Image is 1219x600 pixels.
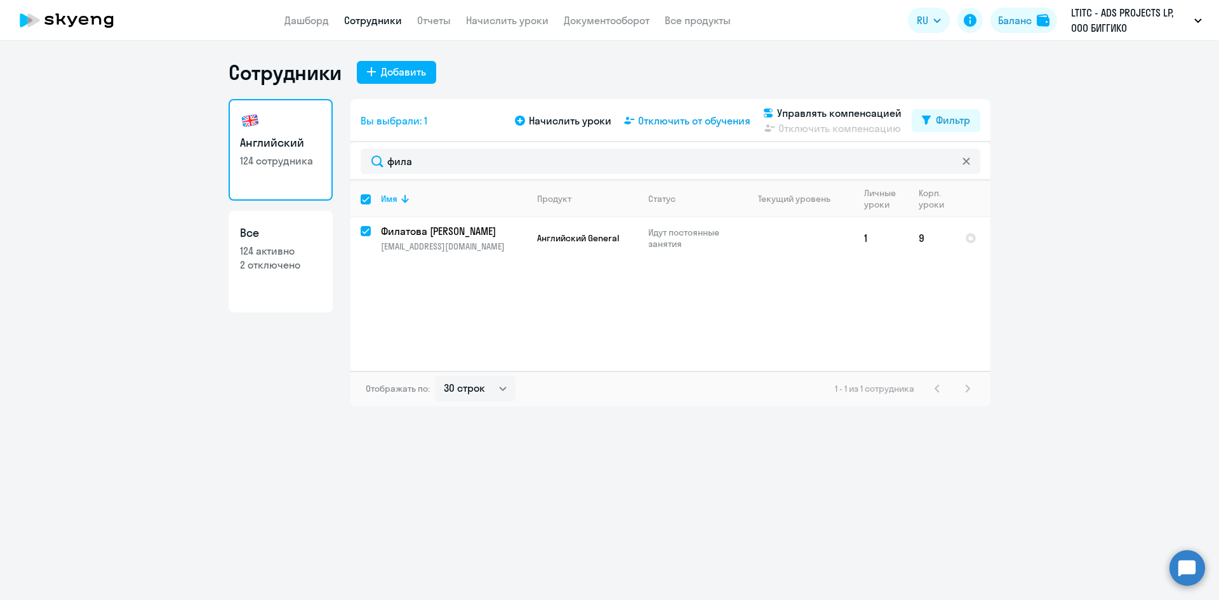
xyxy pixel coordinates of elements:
[1071,5,1189,36] p: LTITC - ADS PROJECTS LP, ООО БИГГИКО
[417,14,451,27] a: Отчеты
[381,241,526,252] p: [EMAIL_ADDRESS][DOMAIN_NAME]
[357,61,436,84] button: Добавить
[381,193,397,204] div: Имя
[240,135,321,151] h3: Английский
[240,244,321,258] p: 124 активно
[1037,14,1049,27] img: balance
[758,193,830,204] div: Текущий уровень
[990,8,1057,33] button: Балансbalance
[777,105,902,121] span: Управлять компенсацией
[366,383,430,394] span: Отображать по:
[229,60,342,85] h1: Сотрудники
[240,225,321,241] h3: Все
[381,224,526,238] a: Филатова [PERSON_NAME]
[835,383,914,394] span: 1 - 1 из 1 сотрудника
[864,187,900,210] div: Личные уроки
[466,14,549,27] a: Начислить уроки
[638,113,750,128] span: Отключить от обучения
[912,109,980,132] button: Фильтр
[564,14,649,27] a: Документооборот
[240,110,260,131] img: english
[229,211,333,312] a: Все124 активно2 отключено
[919,187,954,210] div: Корп. уроки
[381,193,526,204] div: Имя
[240,258,321,272] p: 2 отключено
[229,99,333,201] a: Английский124 сотрудника
[240,154,321,168] p: 124 сотрудника
[665,14,731,27] a: Все продукты
[381,224,524,238] p: Филатова [PERSON_NAME]
[529,113,611,128] span: Начислить уроки
[854,217,909,259] td: 1
[909,217,955,259] td: 9
[908,8,950,33] button: RU
[648,193,676,204] div: Статус
[537,193,571,204] div: Продукт
[537,232,619,244] span: Английский General
[344,14,402,27] a: Сотрудники
[361,113,427,128] span: Вы выбрали: 1
[648,193,735,204] div: Статус
[648,227,735,250] p: Идут постоянные занятия
[919,187,946,210] div: Корп. уроки
[284,14,329,27] a: Дашборд
[1065,5,1208,36] button: LTITC - ADS PROJECTS LP, ООО БИГГИКО
[537,193,637,204] div: Продукт
[746,193,853,204] div: Текущий уровень
[864,187,908,210] div: Личные уроки
[917,13,928,28] span: RU
[936,112,970,128] div: Фильтр
[361,149,980,174] input: Поиск по имени, email, продукту или статусу
[998,13,1032,28] div: Баланс
[381,64,426,79] div: Добавить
